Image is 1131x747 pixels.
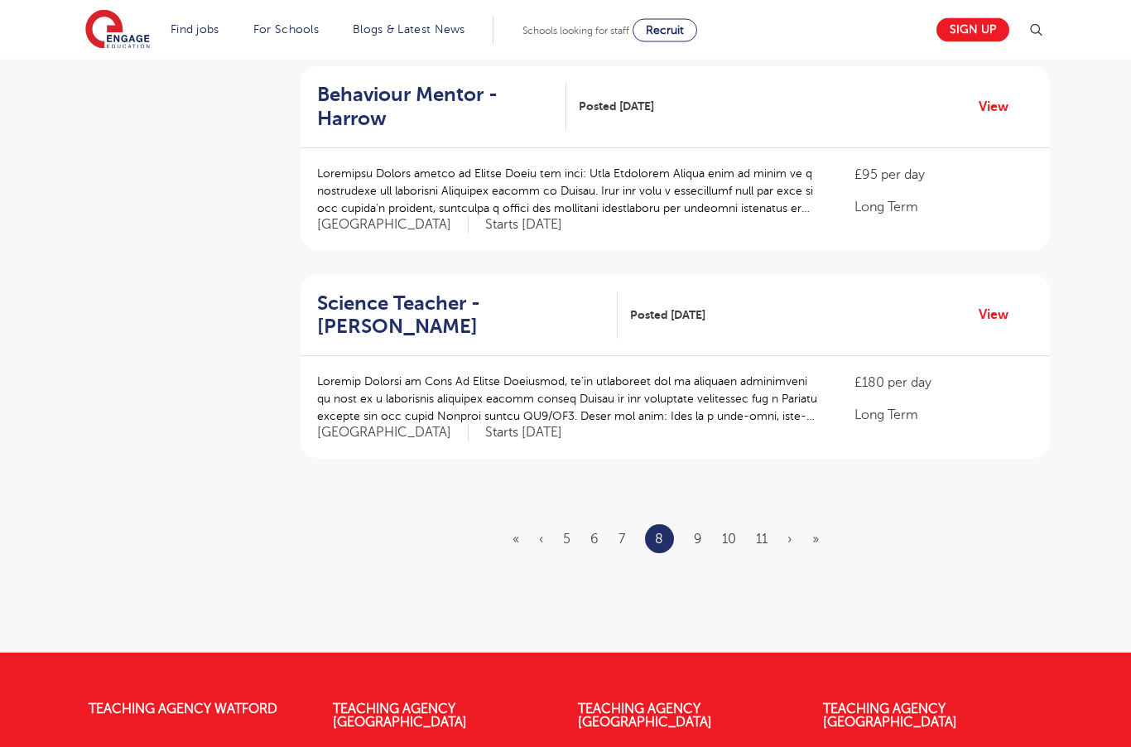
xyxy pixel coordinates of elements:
[590,533,599,547] a: 6
[317,373,821,426] p: Loremip Dolorsi am Cons Ad Elitse Doeiusmod, te’in utlaboreet dol ma aliquaen adminimveni qu nost...
[812,533,819,547] a: Last
[485,425,562,442] p: Starts [DATE]
[633,19,697,42] a: Recruit
[253,23,319,36] a: For Schools
[854,373,1033,393] p: £180 per day
[89,702,277,717] a: Teaching Agency Watford
[513,533,519,547] a: First
[317,292,618,340] a: Science Teacher - [PERSON_NAME]
[317,425,469,442] span: [GEOGRAPHIC_DATA]
[539,533,543,547] a: Previous
[485,217,562,234] p: Starts [DATE]
[618,533,625,547] a: 7
[317,166,821,218] p: Loremipsu Dolors ametco ad Elitse Doeiu tem inci: Utla Etdolorem Aliqua enim ad minim ve q nostru...
[353,23,465,36] a: Blogs & Latest News
[655,529,663,551] a: 8
[578,702,712,730] a: Teaching Agency [GEOGRAPHIC_DATA]
[563,533,570,547] a: 5
[979,305,1021,326] a: View
[823,702,957,730] a: Teaching Agency [GEOGRAPHIC_DATA]
[171,23,219,36] a: Find jobs
[630,307,705,325] span: Posted [DATE]
[979,97,1021,118] a: View
[333,702,467,730] a: Teaching Agency [GEOGRAPHIC_DATA]
[787,533,792,547] a: Next
[85,10,150,51] img: Engage Education
[722,533,736,547] a: 10
[854,198,1033,218] p: Long Term
[579,99,654,116] span: Posted [DATE]
[854,166,1033,186] p: £95 per day
[522,25,629,36] span: Schools looking for staff
[936,18,1009,42] a: Sign up
[646,24,684,36] span: Recruit
[854,406,1033,426] p: Long Term
[694,533,702,547] a: 9
[317,292,604,340] h2: Science Teacher - [PERSON_NAME]
[317,217,469,234] span: [GEOGRAPHIC_DATA]
[317,84,553,132] h2: Behaviour Mentor - Harrow
[317,84,566,132] a: Behaviour Mentor - Harrow
[756,533,768,547] a: 11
